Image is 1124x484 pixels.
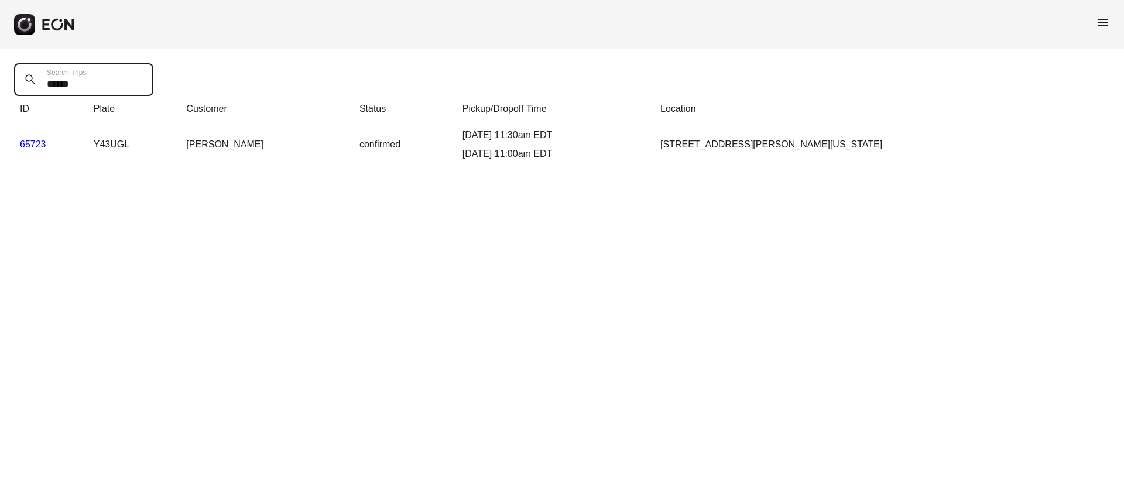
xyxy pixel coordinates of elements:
th: Customer [180,96,354,122]
th: Plate [88,96,181,122]
label: Search Trips [47,68,86,77]
th: Location [654,96,1110,122]
td: confirmed [354,122,457,167]
span: menu [1096,16,1110,30]
td: [PERSON_NAME] [180,122,354,167]
div: [DATE] 11:30am EDT [462,128,649,142]
div: [DATE] 11:00am EDT [462,147,649,161]
th: Status [354,96,457,122]
th: Pickup/Dropoff Time [457,96,654,122]
td: [STREET_ADDRESS][PERSON_NAME][US_STATE] [654,122,1110,167]
td: Y43UGL [88,122,181,167]
a: 65723 [20,139,46,149]
th: ID [14,96,88,122]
